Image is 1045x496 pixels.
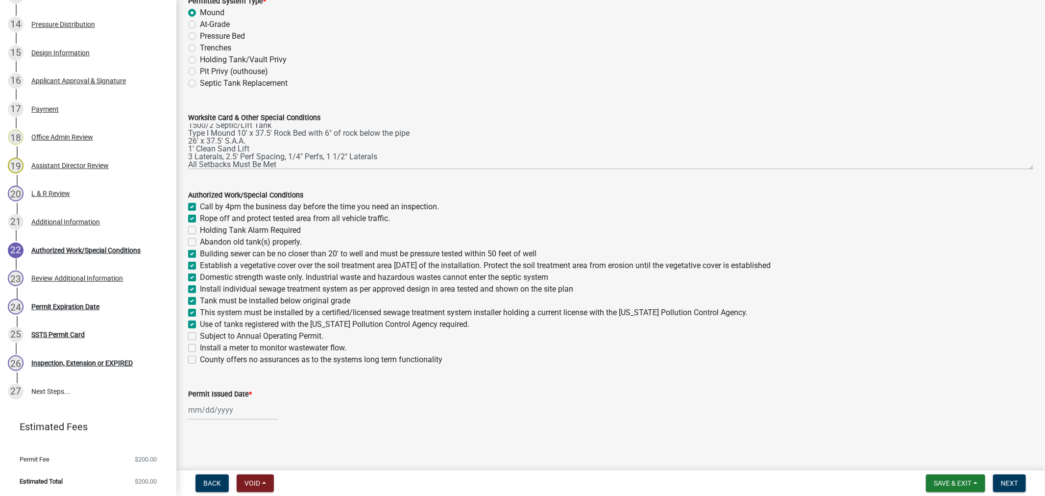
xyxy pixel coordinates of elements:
label: County offers no assurances as to the systems long term functionality [200,354,442,366]
div: Review Additional Information [31,275,123,282]
label: Domestic strength waste only. Industrial waste and hazardous wastes cannot enter the septic system [200,272,548,283]
label: Pit Privy (outhouse) [200,66,268,77]
a: Estimated Fees [8,417,161,437]
div: 16 [8,73,24,89]
div: Permit Expiration Date [31,303,99,310]
span: Permit Fee [20,456,49,463]
label: Septic Tank Replacement [200,77,288,89]
div: 20 [8,186,24,201]
label: Pressure Bed [200,30,245,42]
div: Pressure Distribution [31,21,95,28]
div: Additional Information [31,219,100,225]
label: Permit Issued Date [188,391,252,398]
button: Void [237,474,274,492]
label: Holding Tank/Vault Privy [200,54,287,66]
button: Save & Exit [926,474,985,492]
label: Rope off and protect tested area from all vehicle traffic. [200,213,390,224]
label: Mound [200,7,224,19]
label: Authorized Work/Special Conditions [188,192,303,199]
div: 15 [8,45,24,61]
div: Office Admin Review [31,134,93,141]
span: Back [203,479,221,487]
span: $200.00 [135,456,157,463]
span: Void [244,479,260,487]
div: L & R Review [31,190,70,197]
label: Use of tanks registered with the [US_STATE] Pollution Control Agency required. [200,319,469,330]
label: Worksite Card & Other Special Conditions [188,115,320,122]
label: At-Grade [200,19,230,30]
div: 21 [8,214,24,230]
span: Save & Exit [934,479,972,487]
div: Payment [31,106,59,113]
div: Design Information [31,50,90,56]
div: 26 [8,355,24,371]
span: Estimated Total [20,478,63,485]
div: 18 [8,129,24,145]
div: 17 [8,101,24,117]
div: 22 [8,243,24,258]
label: Subject to Annual Operating Permit. [200,330,323,342]
div: 25 [8,327,24,343]
div: Inspection, Extension or EXPIRED [31,360,133,367]
div: SSTS Permit Card [31,331,85,338]
div: Applicant Approval & Signature [31,77,126,84]
label: Install a meter to monitor wastewater flow. [200,342,346,354]
label: Establish a vegetative cover over the soil treatment area [DATE] of the installation. Protect the... [200,260,771,272]
button: Back [195,474,229,492]
div: Assistant Director Review [31,162,109,169]
label: Abandon old tank(s) properly. [200,236,302,248]
label: Install individual sewage treatment system as per approved design in area tested and shown on the... [200,283,573,295]
button: Next [993,474,1026,492]
label: Trenches [200,42,231,54]
div: 19 [8,158,24,174]
label: Tank must be installed below original grade [200,295,350,307]
label: Call by 4pm the business day before the time you need an inspection. [200,201,439,213]
div: 14 [8,17,24,32]
div: 27 [8,384,24,399]
label: Holding Tank Alarm Required [200,224,301,236]
label: This system must be installed by a certified/licensed sewage treatment system installer holding a... [200,307,748,319]
div: 23 [8,271,24,286]
label: Building sewer can be no closer than 20' to well and must be pressure tested within 50 feet of well [200,248,536,260]
span: Next [1001,479,1018,487]
span: $200.00 [135,478,157,485]
div: 24 [8,299,24,315]
input: mm/dd/yyyy [188,400,278,420]
div: Authorized Work/Special Conditions [31,247,141,254]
